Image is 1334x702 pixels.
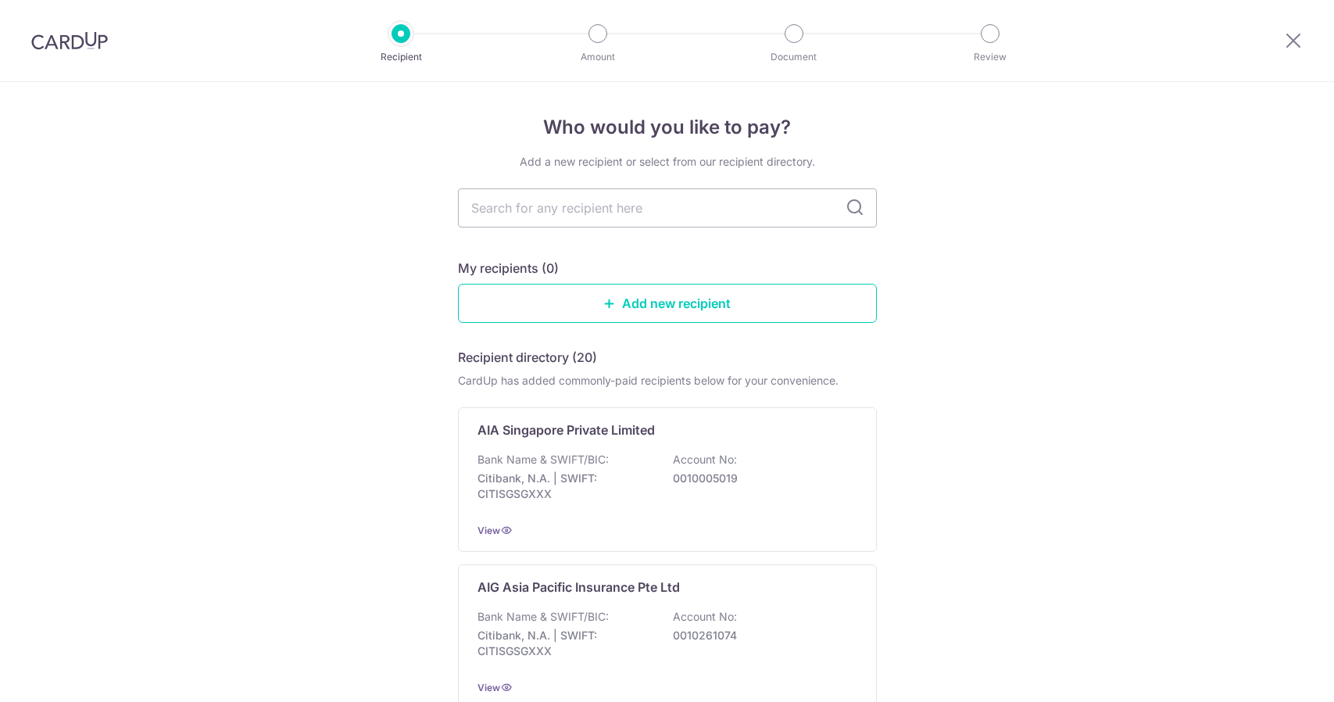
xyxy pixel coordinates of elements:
[477,471,653,502] p: Citibank, N.A. | SWIFT: CITISGSGXXX
[736,49,852,65] p: Document
[932,49,1048,65] p: Review
[477,628,653,659] p: Citibank, N.A. | SWIFT: CITISGSGXXX
[458,188,877,227] input: Search for any recipient here
[458,259,559,278] h5: My recipients (0)
[477,578,680,596] p: AIG Asia Pacific Insurance Pte Ltd
[477,682,500,693] a: View
[673,628,848,643] p: 0010261074
[673,452,737,467] p: Account No:
[458,348,597,367] h5: Recipient directory (20)
[31,31,108,50] img: CardUp
[477,421,655,439] p: AIA Singapore Private Limited
[1234,655,1318,694] iframe: Opens a widget where you can find more information
[458,284,877,323] a: Add new recipient
[540,49,656,65] p: Amount
[673,609,737,625] p: Account No:
[477,609,609,625] p: Bank Name & SWIFT/BIC:
[458,373,877,389] div: CardUp has added commonly-paid recipients below for your convenience.
[477,525,500,536] a: View
[458,154,877,170] div: Add a new recipient or select from our recipient directory.
[343,49,459,65] p: Recipient
[477,452,609,467] p: Bank Name & SWIFT/BIC:
[458,113,877,141] h4: Who would you like to pay?
[673,471,848,486] p: 0010005019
